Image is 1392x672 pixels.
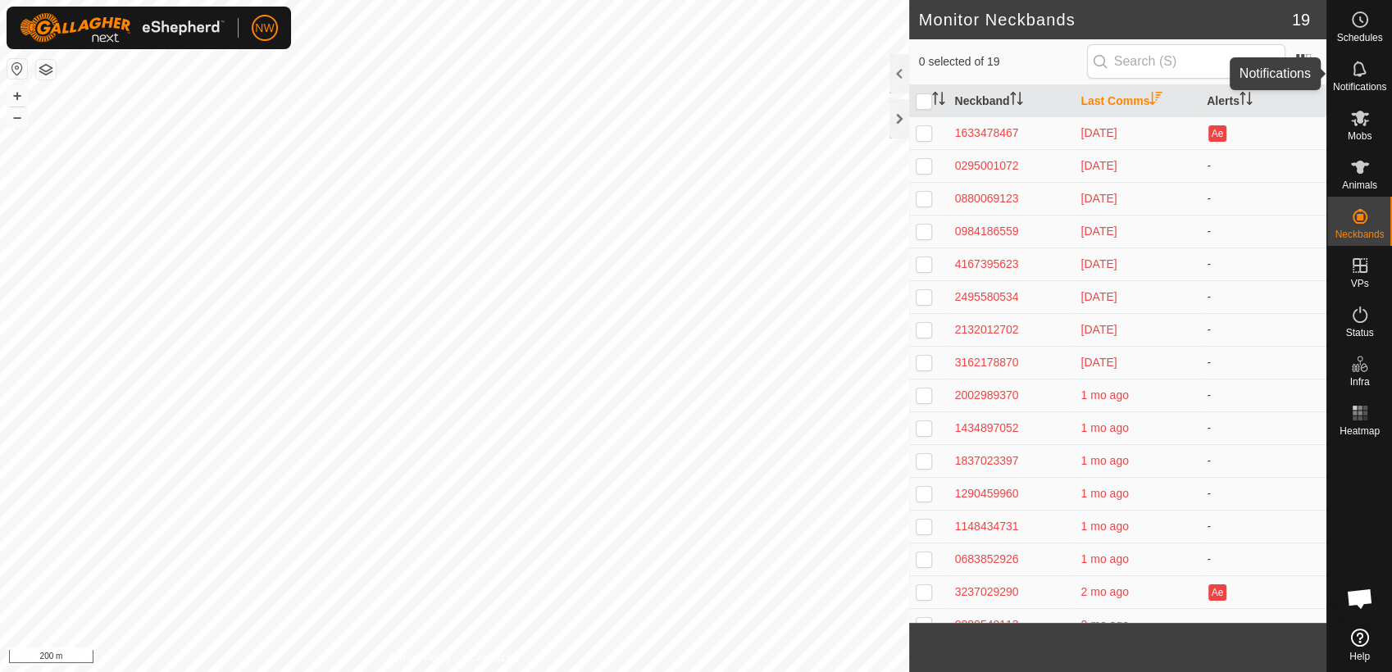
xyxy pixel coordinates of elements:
td: - [1200,247,1326,280]
button: Ae [1208,125,1226,142]
td: - [1200,543,1326,575]
td: - [1200,608,1326,641]
td: - [1200,313,1326,346]
button: Reset Map [7,59,27,79]
div: 1434897052 [955,420,1068,437]
div: 2495580534 [955,288,1068,306]
div: 1148434731 [955,518,1068,535]
span: Help [1349,652,1370,661]
a: Help [1327,622,1392,668]
td: - [1200,215,1326,247]
span: 22 Aug 2025, 12:15 pm [1080,323,1117,336]
div: 4167395623 [955,256,1068,273]
span: NW [255,20,274,37]
span: Status [1345,328,1373,338]
span: 3 Aug 2025, 9:25 am [1080,552,1128,565]
span: 25 Aug 2025, 12:36 pm [1080,159,1117,172]
span: Mobs [1348,131,1372,141]
span: 26 Aug 2025, 7:05 am [1080,126,1117,139]
span: Schedules [1336,33,1382,43]
span: 3 Aug 2025, 9:25 am [1080,520,1128,533]
span: Notifications [1333,82,1386,92]
button: – [7,107,27,127]
p-sorticon: Activate to sort [1010,94,1023,107]
span: 22 Aug 2025, 12:16 pm [1080,257,1117,270]
div: 0880069123 [955,190,1068,207]
button: Ae [1208,584,1226,601]
p-sorticon: Activate to sort [1240,94,1253,107]
div: 0295001072 [955,157,1068,175]
span: Infra [1349,377,1369,387]
td: - [1200,346,1326,379]
td: - [1200,149,1326,182]
td: - [1200,411,1326,444]
p-sorticon: Activate to sort [932,94,945,107]
span: VPs [1350,279,1368,288]
th: Neckband [948,85,1075,117]
span: 3 Aug 2025, 9:27 am [1080,487,1128,500]
div: 1837023397 [955,452,1068,470]
div: 1290459960 [955,485,1068,502]
span: 19 [1292,7,1310,32]
p-sorticon: Activate to sort [1149,94,1162,107]
td: - [1200,280,1326,313]
td: - [1200,477,1326,510]
span: 12 Aug 2025, 12:44 pm [1080,388,1128,402]
h2: Monitor Neckbands [919,10,1292,30]
span: 22 Aug 2025, 12:18 pm [1080,192,1117,205]
td: - [1200,379,1326,411]
button: + [7,86,27,106]
span: 12 Aug 2025, 12:35 pm [1080,421,1128,434]
span: 22 Aug 2025, 12:16 pm [1080,225,1117,238]
span: Animals [1342,180,1377,190]
span: 12 July 2025, 11:27 pm [1080,585,1128,598]
div: 2132012702 [955,321,1068,338]
td: - [1200,510,1326,543]
th: Last Comms [1074,85,1200,117]
div: 0984186559 [955,223,1068,240]
td: - [1200,444,1326,477]
div: 2002989370 [955,387,1068,404]
a: Contact Us [471,651,519,665]
button: Map Layers [36,60,56,79]
div: Open chat [1335,574,1385,623]
th: Alerts [1200,85,1326,117]
td: - [1200,182,1326,215]
div: 0683852926 [955,551,1068,568]
a: Privacy Policy [389,651,451,665]
span: 22 Aug 2025, 12:15 pm [1080,290,1117,303]
span: 5 July 2025, 10:53 am [1080,618,1128,631]
div: 3162178870 [955,354,1068,371]
div: 1633478467 [955,125,1068,142]
span: 0 selected of 19 [919,53,1087,70]
span: 22 Aug 2025, 12:14 pm [1080,356,1117,369]
div: 3237029290 [955,583,1068,601]
span: Heatmap [1340,426,1380,436]
span: 4 Aug 2025, 12:05 am [1080,454,1128,467]
input: Search (S) [1087,44,1285,79]
div: 0080540113 [955,616,1068,633]
span: Neckbands [1335,229,1384,239]
img: Gallagher Logo [20,13,225,43]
